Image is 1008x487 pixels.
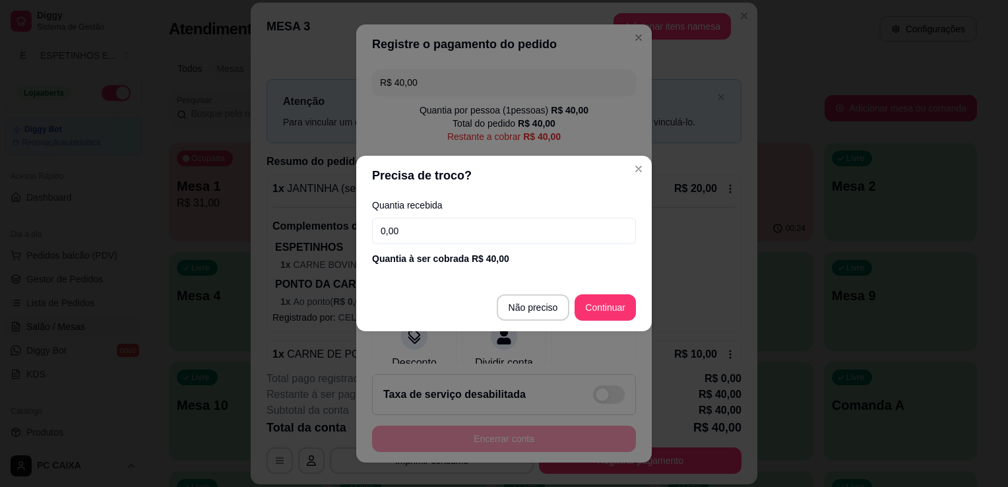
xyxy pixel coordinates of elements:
[575,294,636,321] button: Continuar
[372,252,636,265] div: Quantia à ser cobrada R$ 40,00
[497,294,570,321] button: Não preciso
[628,158,649,179] button: Close
[356,156,652,195] header: Precisa de troco?
[372,201,636,210] label: Quantia recebida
